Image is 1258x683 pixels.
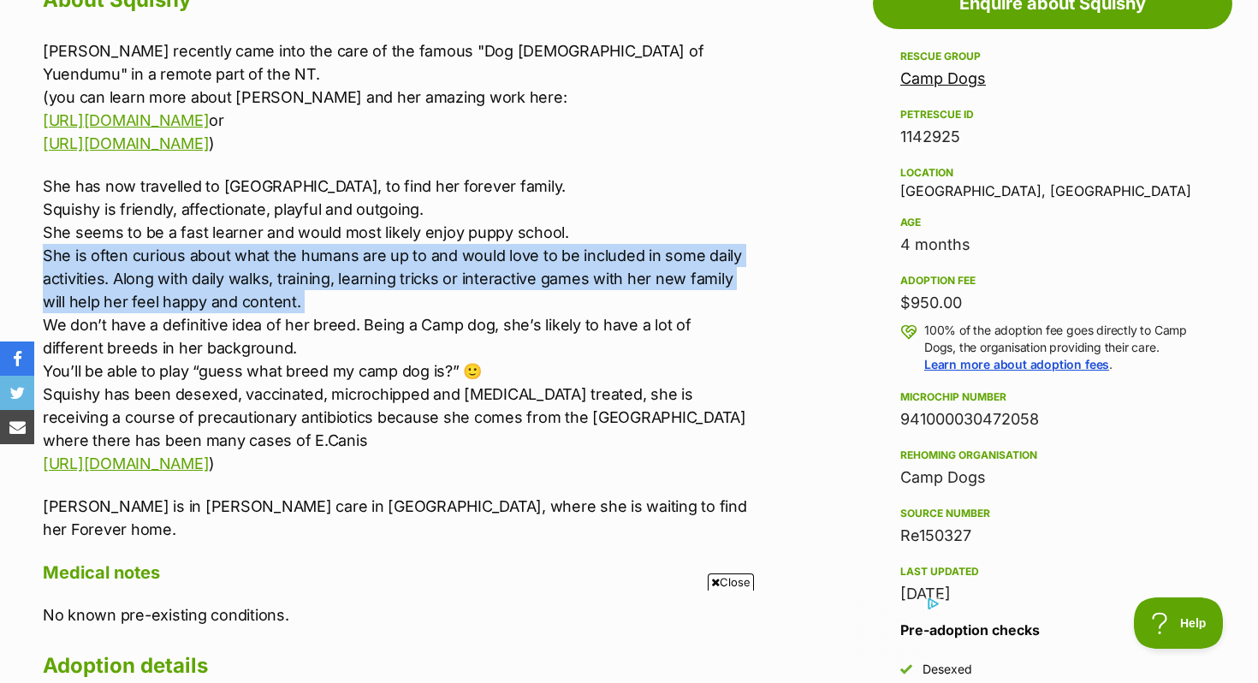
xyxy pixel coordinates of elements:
[43,561,750,584] h4: Medical notes
[43,175,750,475] p: She has now travelled to [GEOGRAPHIC_DATA], to find her forever family. Squishy is friendly, affe...
[900,166,1205,180] div: Location
[900,565,1205,579] div: Last updated
[900,291,1205,315] div: $950.00
[900,69,986,87] a: Camp Dogs
[900,50,1205,63] div: Rescue group
[43,454,209,472] a: [URL][DOMAIN_NAME]
[900,407,1205,431] div: 941000030472058
[923,661,972,678] div: Desexed
[43,495,750,541] p: [PERSON_NAME] is in [PERSON_NAME] care in [GEOGRAPHIC_DATA], where she is waiting to find her For...
[900,274,1205,288] div: Adoption fee
[470,67,748,110] div: i30 Sedan from $31,240 drive away*
[1134,597,1224,649] iframe: Help Scout Beacon - Open
[900,108,1205,122] div: PetRescue ID
[900,125,1205,149] div: 1142925
[43,39,750,155] p: [PERSON_NAME] recently came into the care of the famous "Dog [DEMOGRAPHIC_DATA] of Yuendumu" in a...
[900,507,1205,520] div: Source number
[900,233,1205,257] div: 4 months
[708,573,754,591] span: Close
[924,357,1109,371] a: Learn more about adoption fees
[43,603,750,627] p: No known pre-existing conditions.
[900,216,1205,229] div: Age
[900,390,1205,404] div: Microchip number
[900,620,1205,640] h3: Pre-adoption checks
[900,582,1205,606] div: [DATE]
[43,134,209,152] a: [URL][DOMAIN_NAME]
[43,111,209,129] a: [URL][DOMAIN_NAME]
[900,466,1205,490] div: Camp Dogs
[900,448,1205,462] div: Rehoming organisation
[733,194,794,205] div: Learn more
[924,322,1205,373] p: 100% of the adoption fee goes directly to Camp Dogs, the organisation providing their care. .
[900,163,1205,199] div: [GEOGRAPHIC_DATA], [GEOGRAPHIC_DATA]
[317,597,941,674] iframe: Advertisement
[900,524,1205,548] div: Re150327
